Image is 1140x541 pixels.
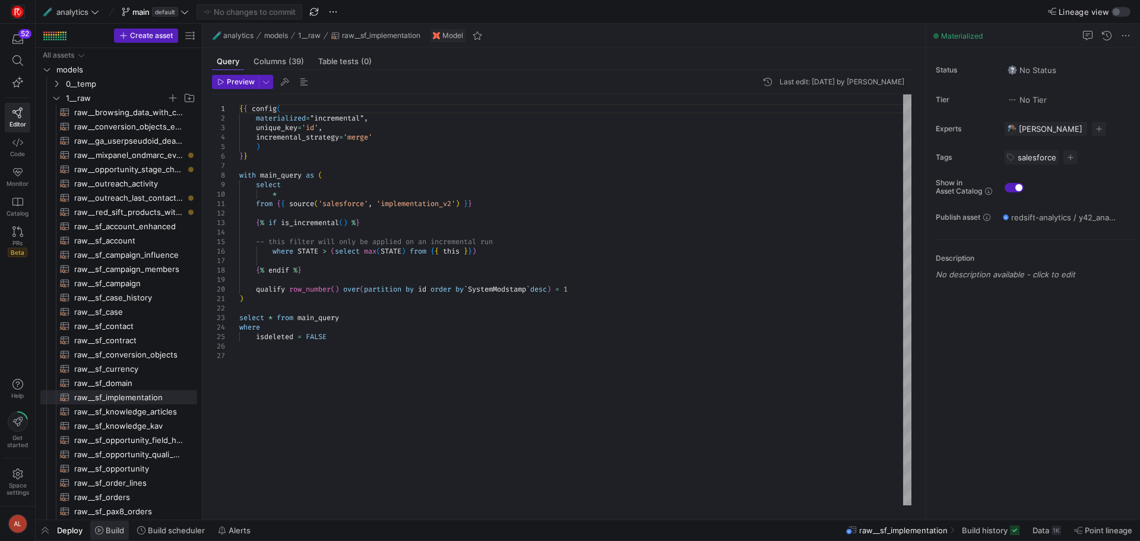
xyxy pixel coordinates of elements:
[212,294,225,303] div: 21
[40,191,197,205] div: Press SPACE to select this row.
[40,461,197,476] div: Press SPACE to select this row.
[256,132,339,142] span: incremental_strategy
[322,246,327,256] span: >
[239,322,260,332] span: where
[40,490,197,504] div: Press SPACE to select this row.
[212,284,225,294] div: 20
[260,170,302,180] span: main_query
[468,284,526,294] span: SystemModstamp
[40,191,197,205] a: raw__outreach_last_contacted​​​​​​​​​​
[40,105,197,119] a: raw__browsing_data_with_classification​​​​​​​​​​
[335,284,339,294] span: )
[381,246,401,256] span: STATE
[256,237,464,246] span: -- this filter will only be applied on an incremen
[360,284,364,294] span: (
[318,199,368,208] span: 'salesforce'
[40,276,197,290] a: raw__sf_campaign​​​​​​​​​​
[213,31,221,40] span: 🧪
[289,58,304,65] span: (39)
[256,284,285,294] span: qualify
[281,199,285,208] span: {
[289,284,331,294] span: row_number
[40,105,197,119] div: Press SPACE to select this row.
[18,29,31,39] div: 52
[268,218,277,227] span: if
[40,319,197,333] a: raw__sf_contact​​​​​​​​​​
[464,199,468,208] span: }
[297,246,318,256] span: STATE
[443,246,460,256] span: this
[256,218,260,227] span: {
[1005,92,1050,107] button: No tierNo Tier
[217,58,239,65] span: Query
[132,7,150,17] span: main
[119,4,192,20] button: maindefault
[40,119,197,134] div: Press SPACE to select this row.
[10,392,25,399] span: Help
[351,218,356,227] span: %
[343,218,347,227] span: )
[40,148,197,162] div: Press SPACE to select this row.
[1069,520,1138,540] button: Point lineage
[40,404,197,419] div: Press SPACE to select this row.
[40,347,197,362] a: raw__sf_conversion_objects​​​​​​​​​​
[464,237,493,246] span: tal run
[364,284,401,294] span: partition
[40,77,197,91] div: Press SPACE to select this row.
[40,134,197,148] div: Press SPACE to select this row.
[40,162,197,176] div: Press SPACE to select this row.
[306,113,310,123] span: =
[1085,526,1132,535] span: Point lineage
[40,419,197,433] div: Press SPACE to select this row.
[310,113,364,123] span: "incremental"
[339,218,343,227] span: (
[328,29,423,43] button: raw__sf_implementation
[433,32,440,39] img: undefined
[5,222,30,262] a: PRsBeta
[74,405,183,419] span: raw__sf_knowledge_articles​​​​​​​​​​
[212,170,225,180] div: 8
[40,219,197,233] a: raw__sf_account_enhanced​​​​​​​​​​
[289,199,314,208] span: source
[1019,124,1082,134] span: [PERSON_NAME]
[212,161,225,170] div: 7
[268,265,289,275] span: endif
[212,189,225,199] div: 10
[114,29,178,43] button: Create asset
[297,123,302,132] span: =
[212,237,225,246] div: 15
[74,148,183,162] span: raw__mixpanel_ondmarc_events​​​​​​​​​​
[936,96,995,104] span: Tier
[40,119,197,134] a: raw__conversion_objects_enriched​​​​​​​​​​
[780,78,904,86] div: Last edit: [DATE] by [PERSON_NAME]
[212,113,225,123] div: 2
[430,284,451,294] span: order
[40,62,197,77] div: Press SPACE to select this row.
[12,6,24,18] img: https://storage.googleapis.com/y42-prod-data-exchange/images/C0c2ZRu8XU2mQEXUlKrTCN4i0dD3czfOt8UZ...
[90,520,129,540] button: Build
[406,284,414,294] span: by
[7,482,29,496] span: Space settings
[281,218,339,227] span: is_incremental
[1000,210,1119,225] button: redsift-analytics / y42_analytics_main / raw__sf_implementation
[66,91,167,105] span: 1__raw
[212,227,225,237] div: 14
[40,433,197,447] a: raw__sf_opportunity_field_history​​​​​​​​​​
[212,332,225,341] div: 25
[8,248,27,257] span: Beta
[74,134,183,148] span: raw__ga_userpseudoid_deanonymized​​​​​​​​​​
[957,520,1025,540] button: Build history
[1011,213,1116,222] span: redsift-analytics / y42_analytics_main / raw__sf_implementation
[40,504,197,518] a: raw__sf_pax8_orders​​​​​​​​​​
[40,390,197,404] a: raw__sf_implementation​​​​​​​​​​
[40,305,197,319] a: raw__sf_case​​​​​​​​​​
[40,290,197,305] div: Press SPACE to select this row.
[40,48,197,62] div: Press SPACE to select this row.
[130,31,173,40] span: Create asset
[212,246,225,256] div: 16
[239,313,264,322] span: select
[256,113,306,123] span: materialized
[859,526,948,535] span: raw__sf_implementation
[74,419,183,433] span: raw__sf_knowledge_kav​​​​​​​​​​
[212,132,225,142] div: 4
